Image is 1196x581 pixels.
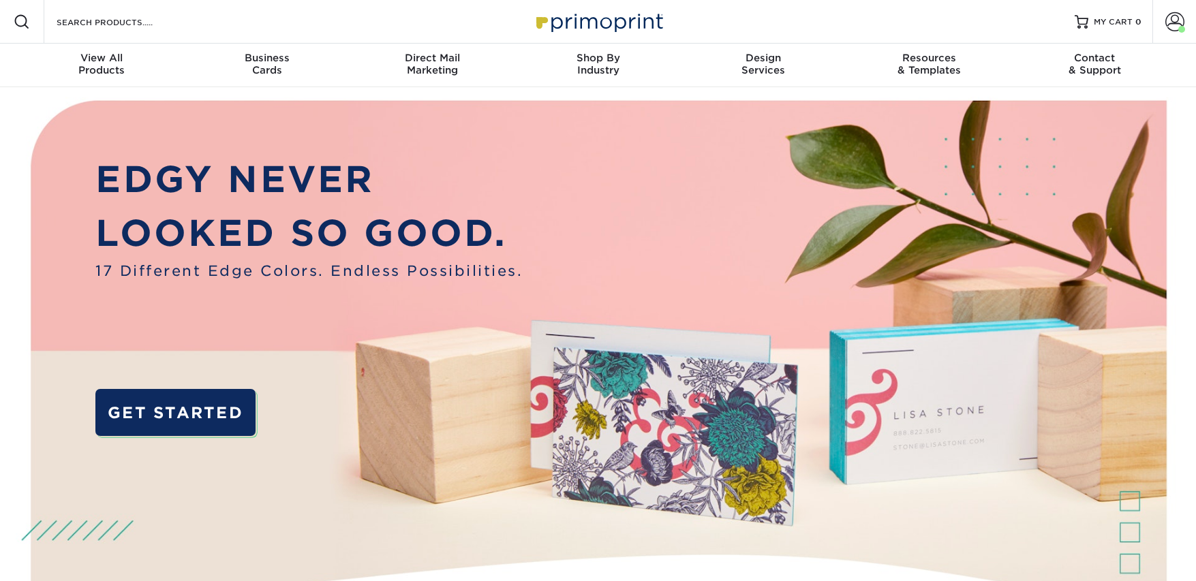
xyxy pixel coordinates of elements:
[846,44,1012,87] a: Resources& Templates
[95,389,255,436] a: GET STARTED
[681,52,846,76] div: Services
[1135,17,1141,27] span: 0
[184,44,350,87] a: BusinessCards
[846,52,1012,64] span: Resources
[515,44,681,87] a: Shop ByIndustry
[350,44,515,87] a: Direct MailMarketing
[19,52,185,64] span: View All
[515,52,681,76] div: Industry
[19,52,185,76] div: Products
[1012,52,1178,76] div: & Support
[95,153,523,206] p: EDGY NEVER
[515,52,681,64] span: Shop By
[19,44,185,87] a: View AllProducts
[184,52,350,64] span: Business
[681,44,846,87] a: DesignServices
[1094,16,1133,28] span: MY CART
[1012,52,1178,64] span: Contact
[1012,44,1178,87] a: Contact& Support
[95,260,523,282] span: 17 Different Edge Colors. Endless Possibilities.
[184,52,350,76] div: Cards
[350,52,515,64] span: Direct Mail
[95,206,523,260] p: LOOKED SO GOOD.
[681,52,846,64] span: Design
[530,7,666,36] img: Primoprint
[350,52,515,76] div: Marketing
[846,52,1012,76] div: & Templates
[55,14,188,30] input: SEARCH PRODUCTS.....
